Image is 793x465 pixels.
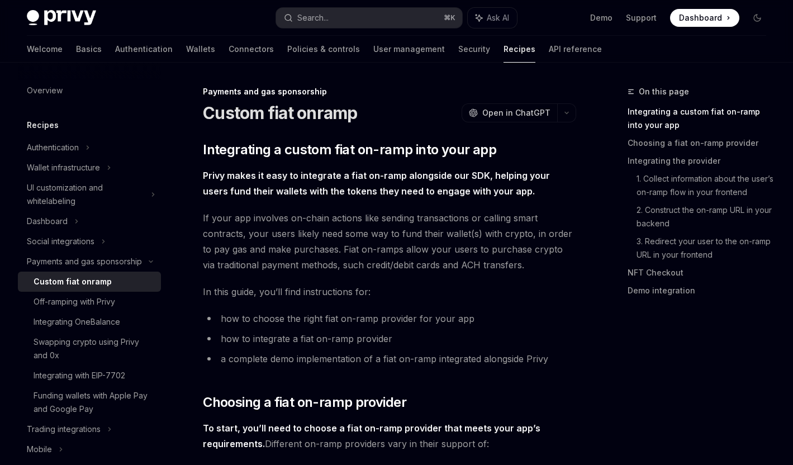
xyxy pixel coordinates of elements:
[639,85,689,98] span: On this page
[34,315,120,329] div: Integrating OneBalance
[203,331,576,347] li: how to integrate a fiat on-ramp provider
[27,161,100,174] div: Wallet infrastructure
[637,201,775,232] a: 2. Construct the on-ramp URL in your backend
[670,9,739,27] a: Dashboard
[27,141,79,154] div: Authentication
[18,366,161,386] a: Integrating with EIP-7702
[482,107,550,118] span: Open in ChatGPT
[628,103,775,134] a: Integrating a custom fiat on-ramp into your app
[276,8,462,28] button: Search...⌘K
[487,12,509,23] span: Ask AI
[27,235,94,248] div: Social integrations
[27,84,63,97] div: Overview
[628,152,775,170] a: Integrating the provider
[203,311,576,326] li: how to choose the right fiat on-ramp provider for your app
[203,170,550,197] strong: Privy makes it easy to integrate a fiat on-ramp alongside our SDK, helping your users fund their ...
[628,264,775,282] a: NFT Checkout
[203,141,496,159] span: Integrating a custom fiat on-ramp into your app
[229,36,274,63] a: Connectors
[27,10,96,26] img: dark logo
[27,118,59,132] h5: Recipes
[590,12,612,23] a: Demo
[203,210,576,273] span: If your app involves on-chain actions like sending transactions or calling smart contracts, your ...
[444,13,455,22] span: ⌘ K
[203,284,576,300] span: In this guide, you’ll find instructions for:
[34,389,154,416] div: Funding wallets with Apple Pay and Google Pay
[115,36,173,63] a: Authentication
[27,423,101,436] div: Trading integrations
[18,80,161,101] a: Overview
[203,420,576,452] span: Different on-ramp providers vary in their support of:
[748,9,766,27] button: Toggle dark mode
[637,170,775,201] a: 1. Collect information about the user’s on-ramp flow in your frontend
[203,423,540,449] strong: To start, you’ll need to choose a fiat on-ramp provider that meets your app’s requirements.
[203,351,576,367] li: a complete demo implementation of a fiat on-ramp integrated alongside Privy
[27,181,144,208] div: UI customization and whitelabeling
[76,36,102,63] a: Basics
[18,292,161,312] a: Off-ramping with Privy
[27,36,63,63] a: Welcome
[679,12,722,23] span: Dashboard
[628,134,775,152] a: Choosing a fiat on-ramp provider
[287,36,360,63] a: Policies & controls
[626,12,657,23] a: Support
[186,36,215,63] a: Wallets
[34,295,115,309] div: Off-ramping with Privy
[462,103,557,122] button: Open in ChatGPT
[34,275,112,288] div: Custom fiat onramp
[203,393,406,411] span: Choosing a fiat on-ramp provider
[468,8,517,28] button: Ask AI
[297,11,329,25] div: Search...
[27,443,52,456] div: Mobile
[34,335,154,362] div: Swapping crypto using Privy and 0x
[18,272,161,292] a: Custom fiat onramp
[27,215,68,228] div: Dashboard
[203,103,358,123] h1: Custom fiat onramp
[628,282,775,300] a: Demo integration
[637,232,775,264] a: 3. Redirect your user to the on-ramp URL in your frontend
[18,332,161,366] a: Swapping crypto using Privy and 0x
[34,369,125,382] div: Integrating with EIP-7702
[27,255,142,268] div: Payments and gas sponsorship
[504,36,535,63] a: Recipes
[549,36,602,63] a: API reference
[18,312,161,332] a: Integrating OneBalance
[18,386,161,419] a: Funding wallets with Apple Pay and Google Pay
[203,86,576,97] div: Payments and gas sponsorship
[458,36,490,63] a: Security
[373,36,445,63] a: User management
